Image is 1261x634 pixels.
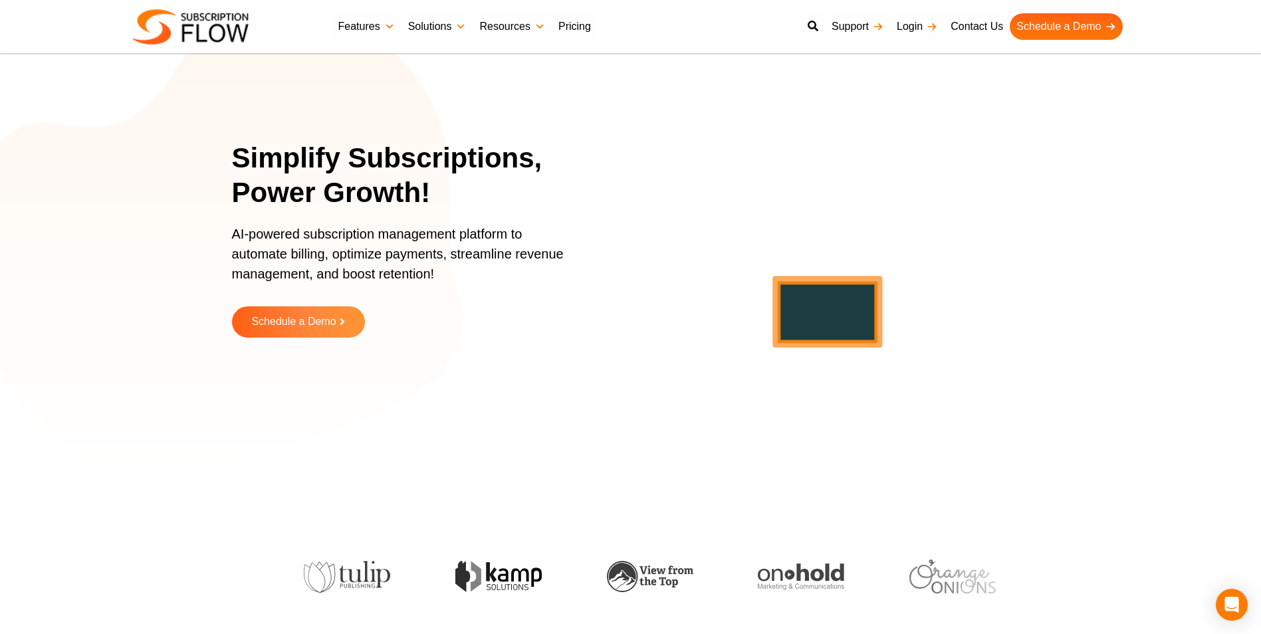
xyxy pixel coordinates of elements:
[944,13,1010,40] a: Contact Us
[1010,13,1122,40] a: Schedule a Demo
[825,13,890,40] a: Support
[132,9,249,45] img: Subscriptionflow
[401,13,473,40] a: Solutions
[304,561,390,593] img: tulip-publishing
[332,13,401,40] a: Features
[758,564,844,590] img: onhold-marketing
[455,561,542,592] img: kamp-solution
[1216,589,1248,621] div: Open Intercom Messenger
[890,13,944,40] a: Login
[232,141,594,211] h1: Simplify Subscriptions, Power Growth!
[251,316,336,328] span: Schedule a Demo
[607,561,693,592] img: view-from-the-top
[232,224,578,297] p: AI-powered subscription management platform to automate billing, optimize payments, streamline re...
[473,13,551,40] a: Resources
[909,560,996,593] img: orange-onions
[232,306,365,338] a: Schedule a Demo
[552,13,598,40] a: Pricing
